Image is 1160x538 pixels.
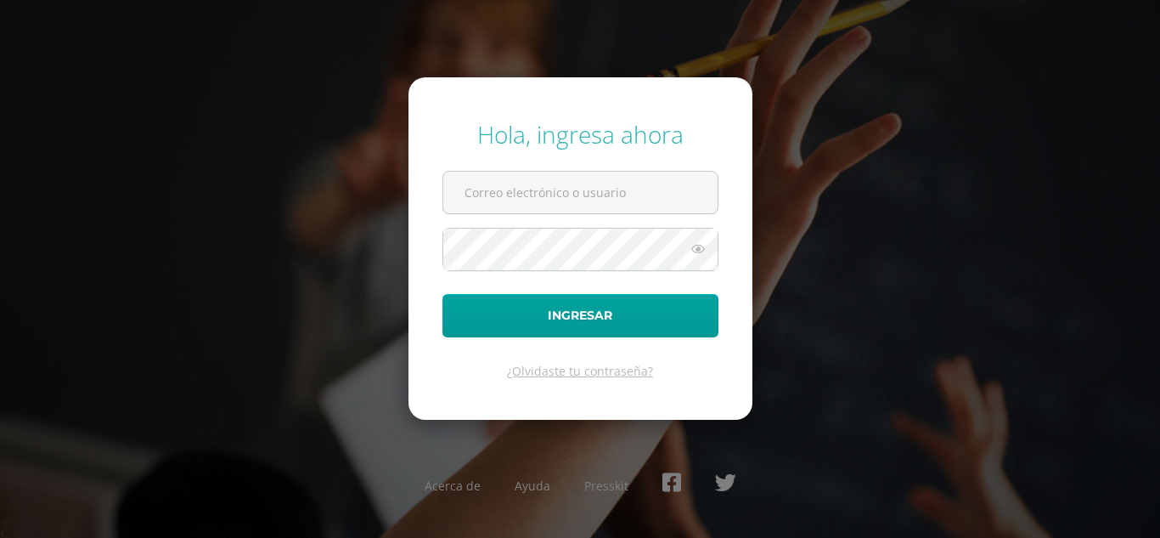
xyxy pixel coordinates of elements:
[425,478,481,494] a: Acerca de
[443,172,718,213] input: Correo electrónico o usuario
[442,294,718,337] button: Ingresar
[442,118,718,150] div: Hola, ingresa ahora
[515,478,550,494] a: Ayuda
[584,478,628,494] a: Presskit
[507,363,653,379] a: ¿Olvidaste tu contraseña?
